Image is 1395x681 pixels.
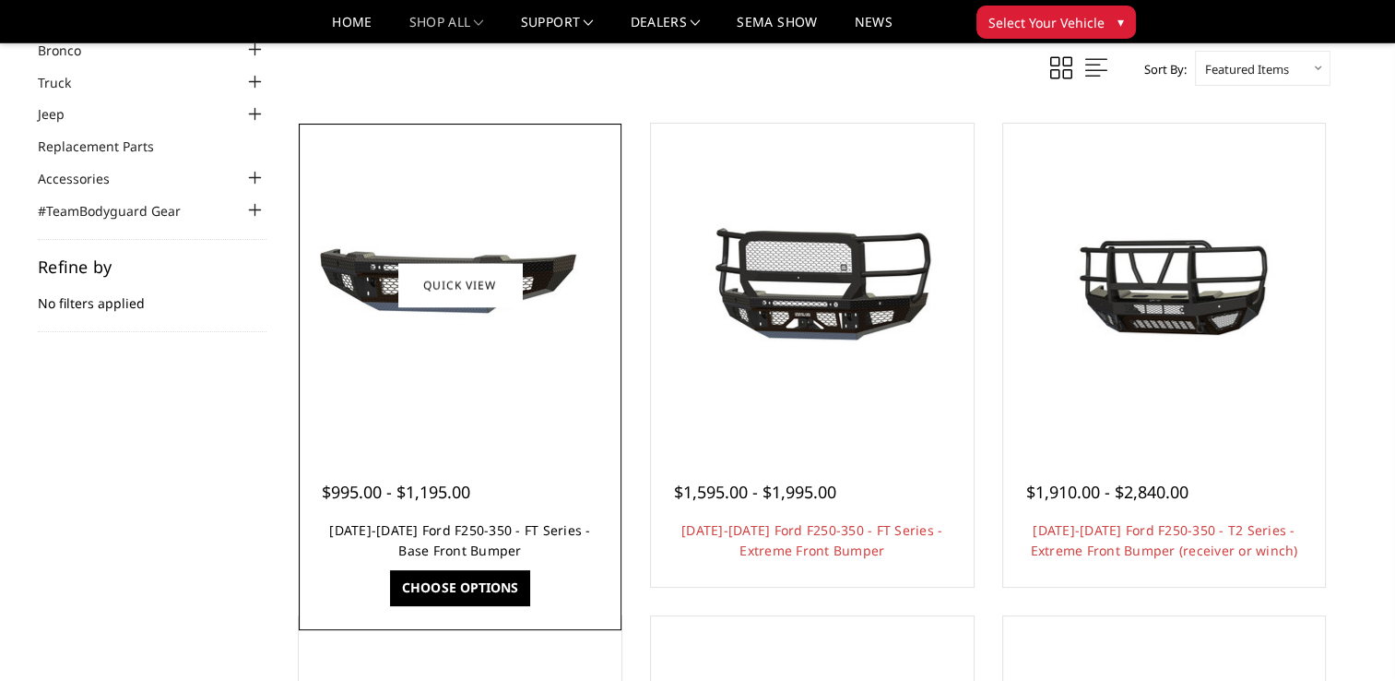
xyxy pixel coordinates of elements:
a: Choose Options [390,570,529,605]
a: #TeamBodyguard Gear [38,201,204,221]
img: 2023-2025 Ford F250-350 - T2 Series - Extreme Front Bumper (receiver or winch) [1016,202,1311,367]
a: Jeep [38,104,88,124]
a: [DATE]-[DATE] Ford F250-350 - T2 Series - Extreme Front Bumper (receiver or winch) [1030,521,1297,559]
img: 2023-2025 Ford F250-350 - FT Series - Base Front Bumper [313,216,608,354]
a: Accessories [38,169,133,188]
span: Select Your Vehicle [988,13,1105,32]
a: [DATE]-[DATE] Ford F250-350 - FT Series - Extreme Front Bumper [681,521,942,559]
div: No filters applied [38,258,266,332]
span: $1,910.00 - $2,840.00 [1026,481,1188,503]
a: shop all [409,16,484,42]
iframe: Chat Widget [1303,592,1395,681]
a: Dealers [631,16,701,42]
a: 2023-2025 Ford F250-350 - FT Series - Base Front Bumper [303,128,617,442]
a: 2023-2025 Ford F250-350 - FT Series - Extreme Front Bumper 2023-2025 Ford F250-350 - FT Series - ... [656,128,969,442]
a: Home [332,16,372,42]
a: SEMA Show [737,16,817,42]
a: Bronco [38,41,104,60]
span: ▾ [1117,12,1124,31]
button: Select Your Vehicle [976,6,1136,39]
a: 2023-2025 Ford F250-350 - T2 Series - Extreme Front Bumper (receiver or winch) 2023-2025 Ford F25... [1008,128,1321,442]
a: Support [521,16,594,42]
a: Truck [38,73,94,92]
a: [DATE]-[DATE] Ford F250-350 - FT Series - Base Front Bumper [329,521,590,559]
h5: Refine by [38,258,266,275]
span: $995.00 - $1,195.00 [322,481,470,503]
label: Sort By: [1134,55,1187,83]
a: Replacement Parts [38,137,177,156]
span: $1,595.00 - $1,995.00 [674,481,836,503]
a: Quick view [398,263,522,306]
a: News [854,16,892,42]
